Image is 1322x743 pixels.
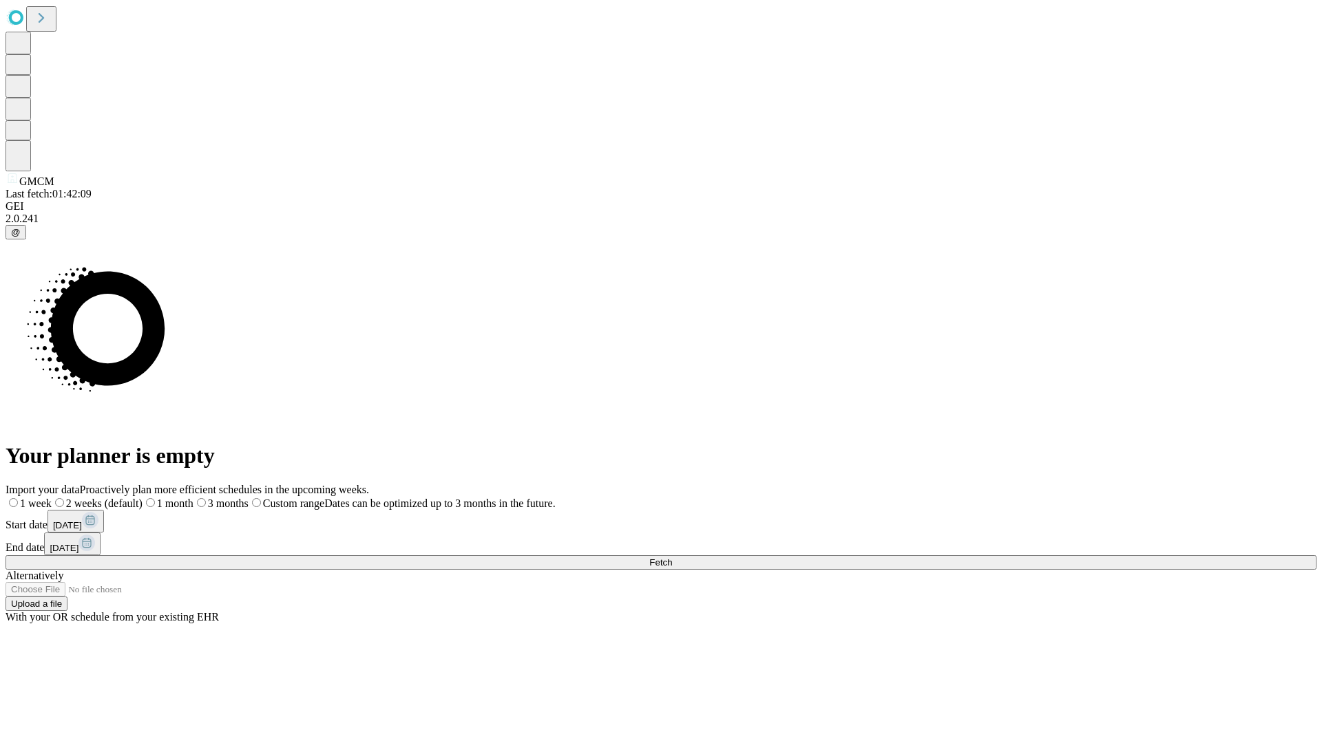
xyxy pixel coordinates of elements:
[146,498,155,507] input: 1 month
[6,532,1316,555] div: End date
[19,175,54,187] span: GMCM
[208,497,249,509] span: 3 months
[6,213,1316,225] div: 2.0.241
[6,225,26,239] button: @
[6,484,80,495] span: Import your data
[11,227,21,237] span: @
[80,484,369,495] span: Proactively plan more efficient schedules in the upcoming weeks.
[50,543,78,553] span: [DATE]
[66,497,143,509] span: 2 weeks (default)
[6,555,1316,570] button: Fetch
[6,188,92,200] span: Last fetch: 01:42:09
[252,498,261,507] input: Custom rangeDates can be optimized up to 3 months in the future.
[157,497,193,509] span: 1 month
[6,200,1316,213] div: GEI
[6,570,63,581] span: Alternatively
[6,596,67,611] button: Upload a file
[649,557,672,568] span: Fetch
[9,498,18,507] input: 1 week
[48,510,104,532] button: [DATE]
[263,497,324,509] span: Custom range
[55,498,64,507] input: 2 weeks (default)
[6,611,219,623] span: With your OR schedule from your existing EHR
[6,443,1316,469] h1: Your planner is empty
[324,497,555,509] span: Dates can be optimized up to 3 months in the future.
[6,510,1316,532] div: Start date
[197,498,206,507] input: 3 months
[20,497,52,509] span: 1 week
[53,520,82,530] span: [DATE]
[44,532,101,555] button: [DATE]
